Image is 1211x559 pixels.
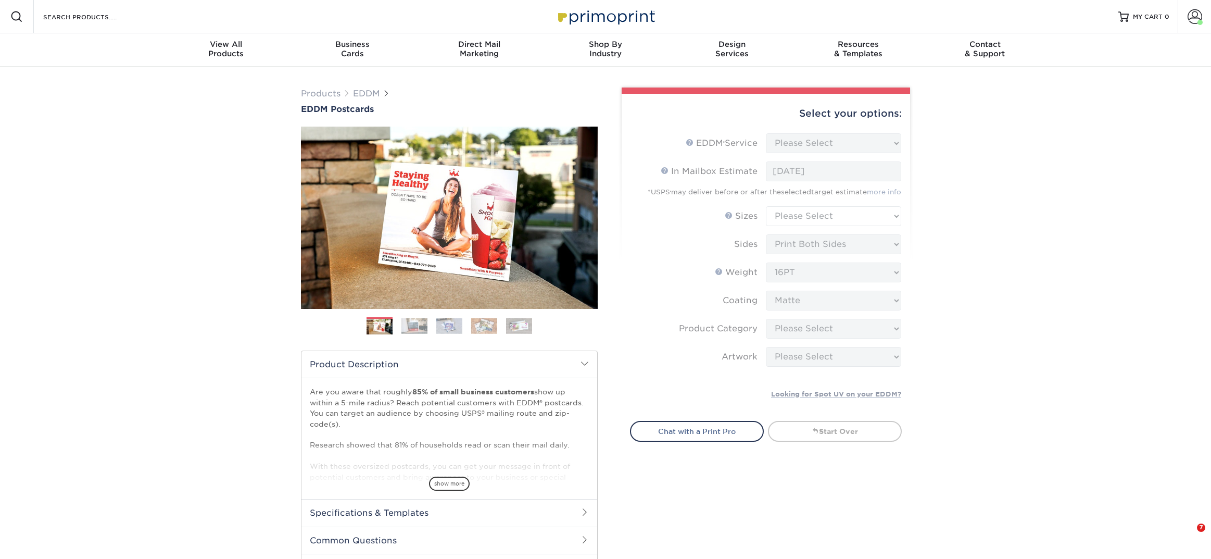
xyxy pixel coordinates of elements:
[301,527,597,554] h2: Common Questions
[922,33,1048,67] a: Contact& Support
[543,40,669,49] span: Shop By
[553,5,658,28] img: Primoprint
[301,104,374,114] span: EDDM Postcards
[922,40,1048,49] span: Contact
[922,40,1048,58] div: & Support
[353,89,380,98] a: EDDM
[543,33,669,67] a: Shop ByIndustry
[795,40,922,58] div: & Templates
[163,40,289,58] div: Products
[506,318,532,334] img: EDDM 05
[416,40,543,49] span: Direct Mail
[163,33,289,67] a: View AllProducts
[630,94,902,133] div: Select your options:
[543,40,669,58] div: Industry
[630,421,764,442] a: Chat with a Print Pro
[301,104,598,114] a: EDDM Postcards
[795,40,922,49] span: Resources
[1176,524,1201,549] iframe: Intercom live chat
[289,40,416,49] span: Business
[668,33,795,67] a: DesignServices
[429,477,470,491] span: show more
[301,115,598,320] img: EDDM Postcards 01
[401,318,427,334] img: EDDM 02
[1197,524,1205,532] span: 7
[416,33,543,67] a: Direct MailMarketing
[301,499,597,526] h2: Specifications & Templates
[471,318,497,334] img: EDDM 04
[289,40,416,58] div: Cards
[1133,13,1163,21] span: MY CART
[42,10,144,23] input: SEARCH PRODUCTS.....
[289,33,416,67] a: BusinessCards
[412,388,534,396] strong: 85% of small business customers
[301,351,597,378] h2: Product Description
[795,33,922,67] a: Resources& Templates
[668,40,795,58] div: Services
[367,318,393,336] img: EDDM 01
[301,89,340,98] a: Products
[163,40,289,49] span: View All
[436,318,462,334] img: EDDM 03
[1165,13,1169,20] span: 0
[768,421,902,442] a: Start Over
[416,40,543,58] div: Marketing
[668,40,795,49] span: Design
